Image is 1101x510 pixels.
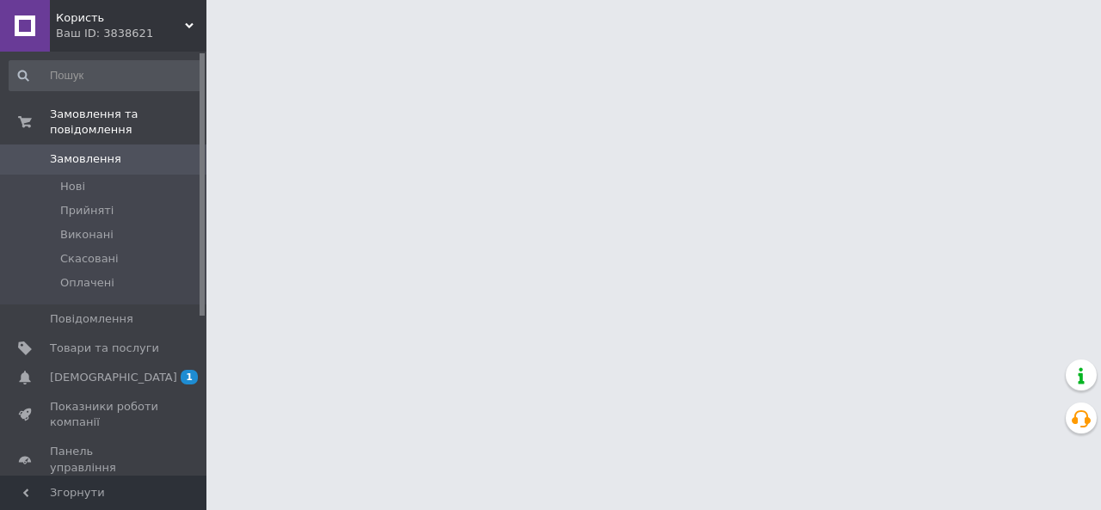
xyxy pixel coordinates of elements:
[50,444,159,475] span: Панель управління
[50,311,133,327] span: Повідомлення
[50,107,206,138] span: Замовлення та повідомлення
[56,26,206,41] div: Ваш ID: 3838621
[50,399,159,430] span: Показники роботи компанії
[60,275,114,291] span: Оплачені
[9,60,203,91] input: Пошук
[56,10,185,26] span: Користь
[60,251,119,267] span: Скасовані
[60,203,114,218] span: Прийняті
[181,370,198,384] span: 1
[50,151,121,167] span: Замовлення
[60,179,85,194] span: Нові
[50,341,159,356] span: Товари та послуги
[50,370,177,385] span: [DEMOGRAPHIC_DATA]
[60,227,114,243] span: Виконані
